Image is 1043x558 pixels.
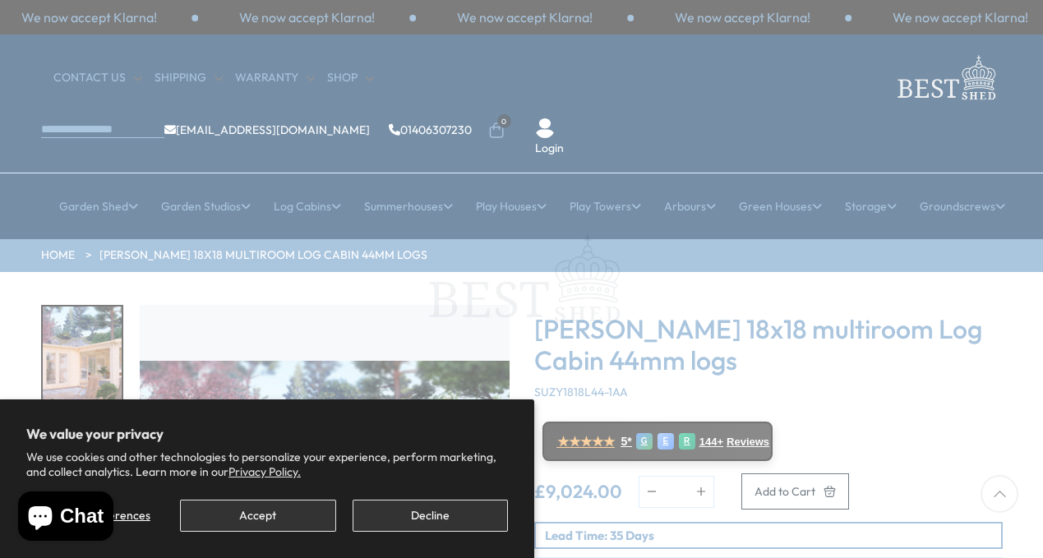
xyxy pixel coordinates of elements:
[13,491,118,545] inbox-online-store-chat: Shopify online store chat
[180,500,335,532] button: Accept
[26,450,508,479] p: We use cookies and other technologies to personalize your experience, perform marketing, and coll...
[26,426,508,442] h2: We value your privacy
[228,464,301,479] a: Privacy Policy.
[353,500,508,532] button: Decline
